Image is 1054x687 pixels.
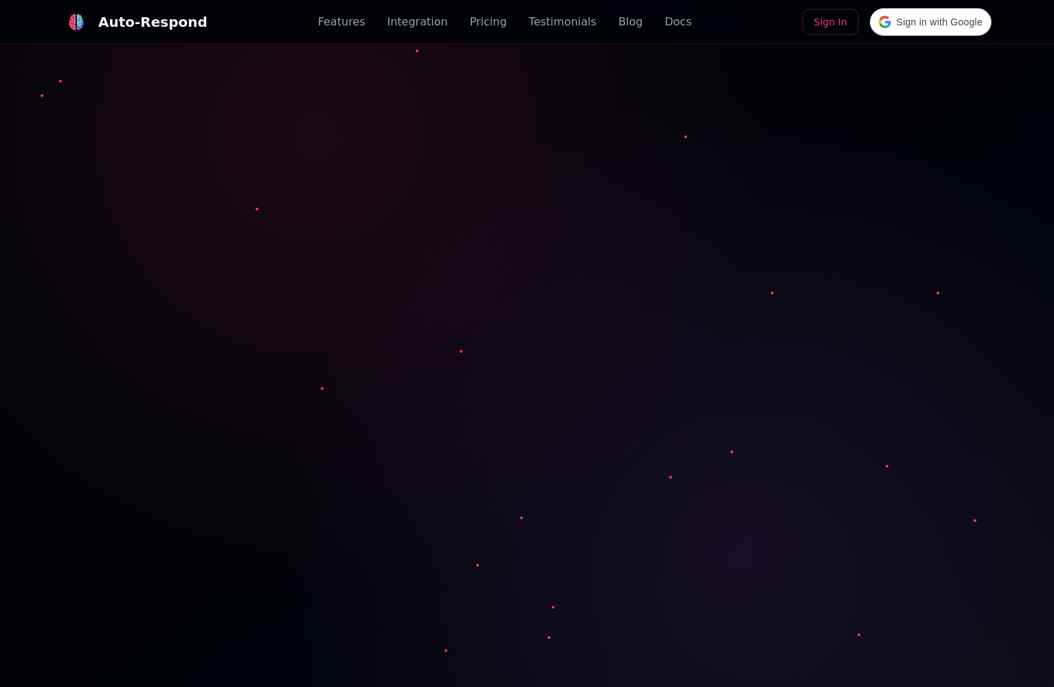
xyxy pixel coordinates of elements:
[470,14,507,30] a: Pricing
[68,14,85,30] img: logo.svg
[529,14,597,30] a: Testimonials
[664,14,691,30] a: Docs
[98,12,208,32] div: Auto-Respond
[387,14,447,30] a: Integration
[63,8,208,36] a: Auto-Respond
[618,14,642,30] a: Blog
[870,8,991,36] div: Sign in with Google
[803,9,859,35] a: Sign In
[318,14,366,30] a: Features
